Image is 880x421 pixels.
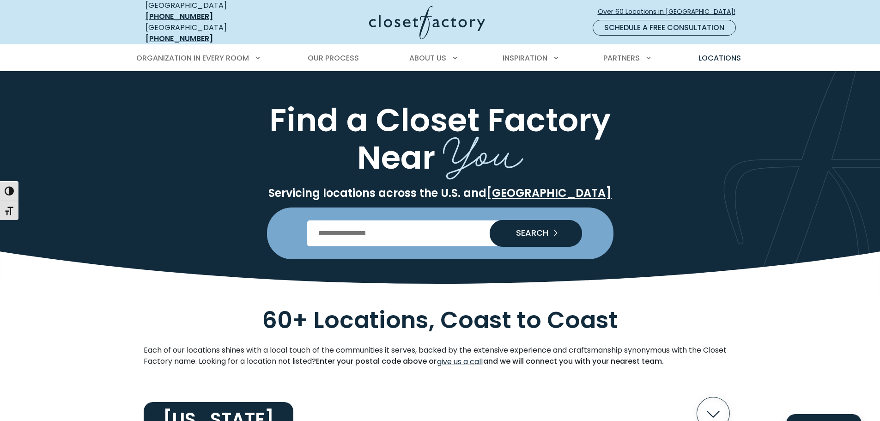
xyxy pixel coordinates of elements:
[490,220,582,247] button: Search our Nationwide Locations
[443,116,523,183] span: You
[146,22,279,44] div: [GEOGRAPHIC_DATA]
[144,345,737,368] p: Each of our locations shines with a local touch of the communities it serves, backed by the exten...
[146,11,213,22] a: [PHONE_NUMBER]
[369,6,485,39] img: Closet Factory Logo
[698,53,741,63] span: Locations
[316,356,664,366] strong: Enter your postal code above or and we will connect you with your nearest team.
[503,53,547,63] span: Inspiration
[603,53,640,63] span: Partners
[509,229,548,237] span: SEARCH
[308,53,359,63] span: Our Process
[597,4,743,20] a: Over 60 Locations in [GEOGRAPHIC_DATA]!
[269,98,611,142] span: Find a Closet Factory
[144,186,737,200] p: Servicing locations across the U.S. and
[437,356,483,368] a: give us a call
[409,53,446,63] span: About Us
[486,185,612,201] a: [GEOGRAPHIC_DATA]
[136,53,249,63] span: Organization in Every Room
[357,135,435,180] span: Near
[146,33,213,44] a: [PHONE_NUMBER]
[598,7,743,17] span: Over 60 Locations in [GEOGRAPHIC_DATA]!
[130,45,751,71] nav: Primary Menu
[262,304,618,336] span: 60+ Locations, Coast to Coast
[307,220,573,246] input: Enter Postal Code
[593,20,736,36] a: Schedule a Free Consultation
